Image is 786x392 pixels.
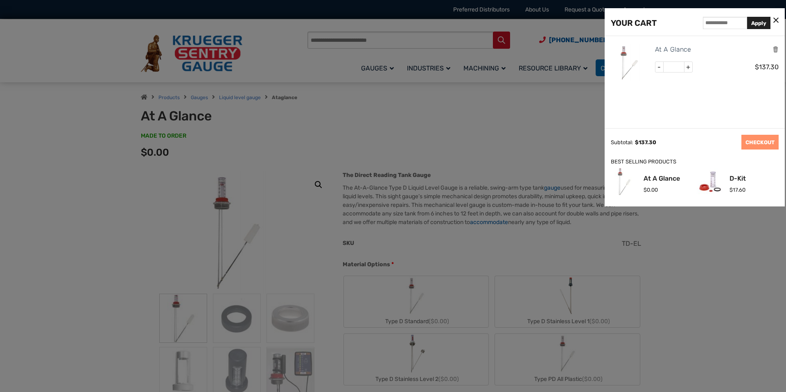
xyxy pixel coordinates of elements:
[684,62,692,73] span: +
[644,187,647,193] span: $
[741,135,779,150] a: CHECKOUT
[611,16,657,29] div: YOUR CART
[755,63,759,71] span: $
[655,62,664,73] span: -
[697,168,723,195] img: D-Kit
[644,175,680,182] a: At A Glance
[730,187,733,193] span: $
[655,44,691,55] a: At A Glance
[730,187,745,193] span: 17.60
[635,139,639,145] span: $
[611,158,779,166] div: BEST SELLING PRODUCTS
[747,17,770,29] button: Apply
[611,44,648,81] img: At A Glance
[611,139,633,145] div: Subtotal:
[730,175,746,182] a: D-Kit
[611,168,637,195] img: At A Glance
[755,63,779,71] span: 137.30
[635,139,656,145] span: 137.30
[644,187,658,193] span: 0.00
[772,45,779,53] a: Remove this item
